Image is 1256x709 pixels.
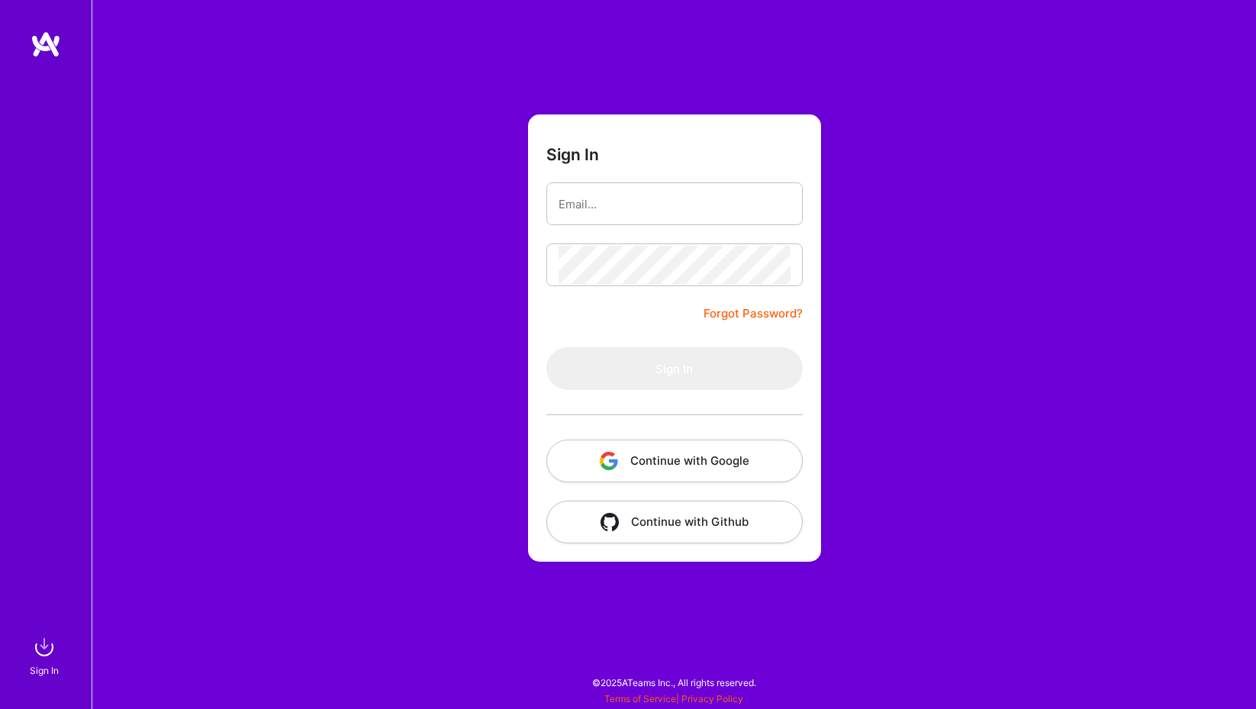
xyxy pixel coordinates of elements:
[31,31,61,58] img: logo
[29,632,60,662] img: sign in
[92,663,1256,701] div: © 2025 ATeams Inc., All rights reserved.
[546,440,803,482] button: Continue with Google
[601,513,619,531] img: icon
[30,662,59,678] div: Sign In
[559,185,791,224] input: Email...
[704,305,803,323] a: Forgot Password?
[604,693,743,704] span: |
[546,347,803,390] button: Sign In
[546,145,599,164] h3: Sign In
[600,452,618,470] img: icon
[604,693,676,704] a: Terms of Service
[546,501,803,543] button: Continue with Github
[681,693,743,704] a: Privacy Policy
[32,632,60,678] a: sign inSign In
